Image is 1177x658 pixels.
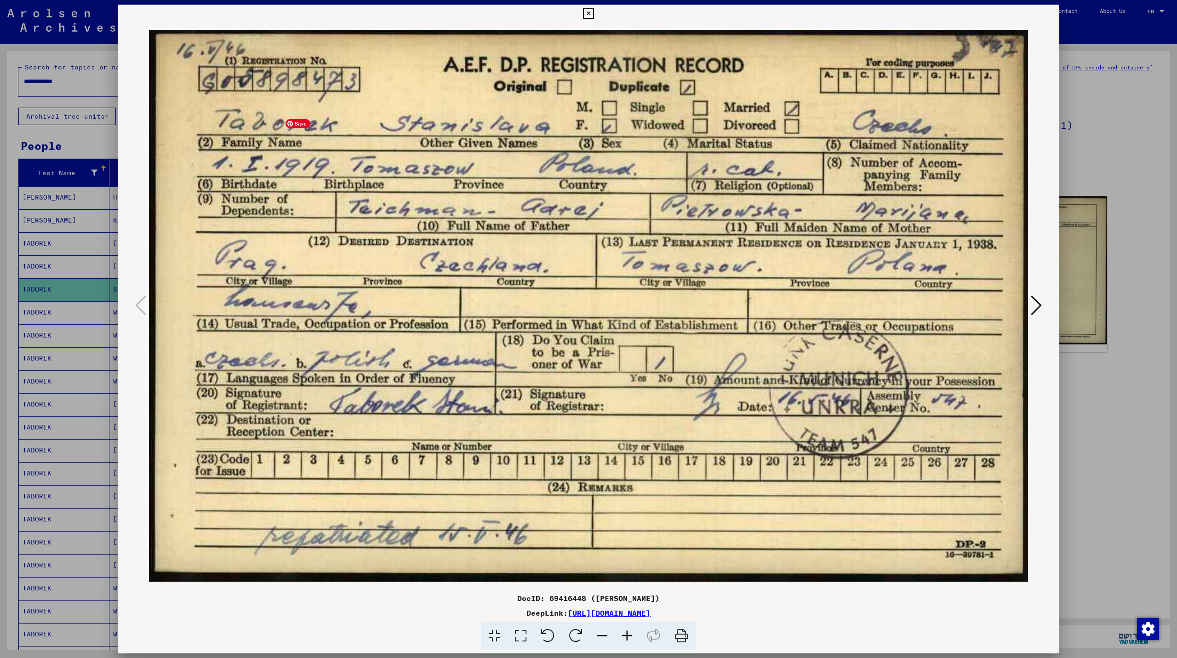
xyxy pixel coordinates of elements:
span: Save [286,119,310,128]
img: Change consent [1137,618,1159,640]
div: DeepLink: [118,607,1059,618]
img: 001.jpg [149,23,1028,589]
div: DocID: 69416448 ([PERSON_NAME]) [118,593,1059,604]
a: [URL][DOMAIN_NAME] [568,608,651,618]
